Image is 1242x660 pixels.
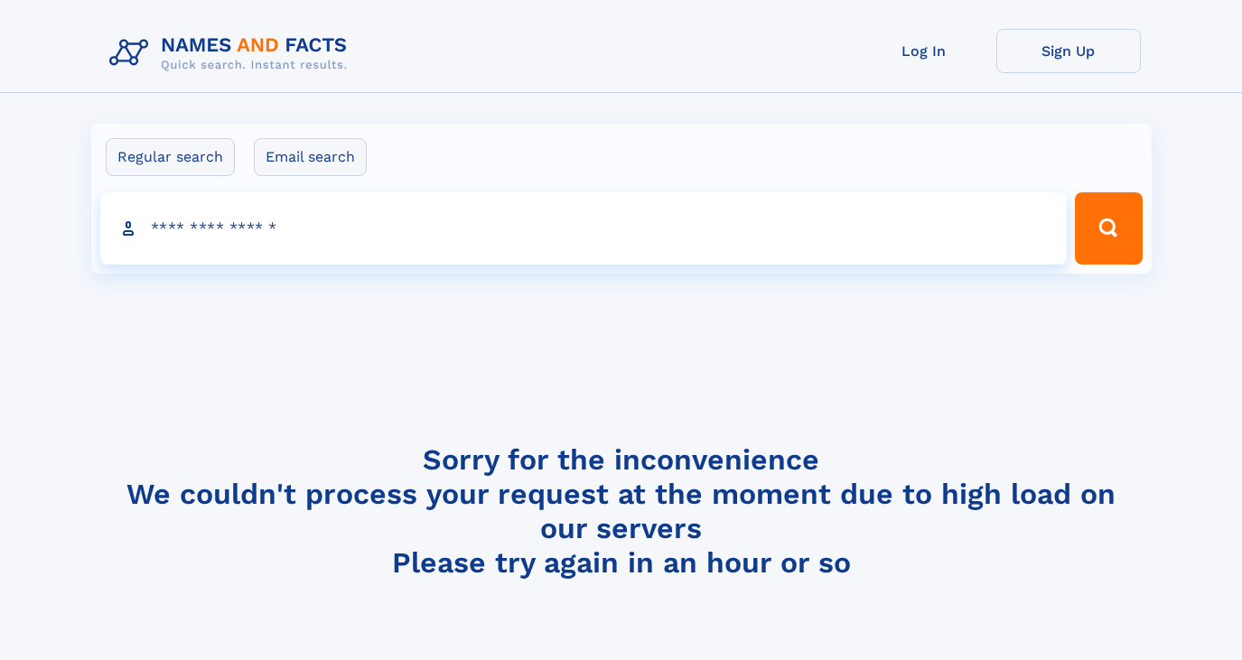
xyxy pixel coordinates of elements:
button: Search Button [1075,192,1142,265]
a: Sign Up [996,29,1141,73]
h4: Sorry for the inconvenience We couldn't process your request at the moment due to high load on ou... [102,442,1141,580]
img: Logo Names and Facts [102,29,362,78]
input: search input [100,192,1068,265]
label: Regular search [106,138,235,176]
a: Log In [852,29,996,73]
label: Email search [254,138,367,176]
